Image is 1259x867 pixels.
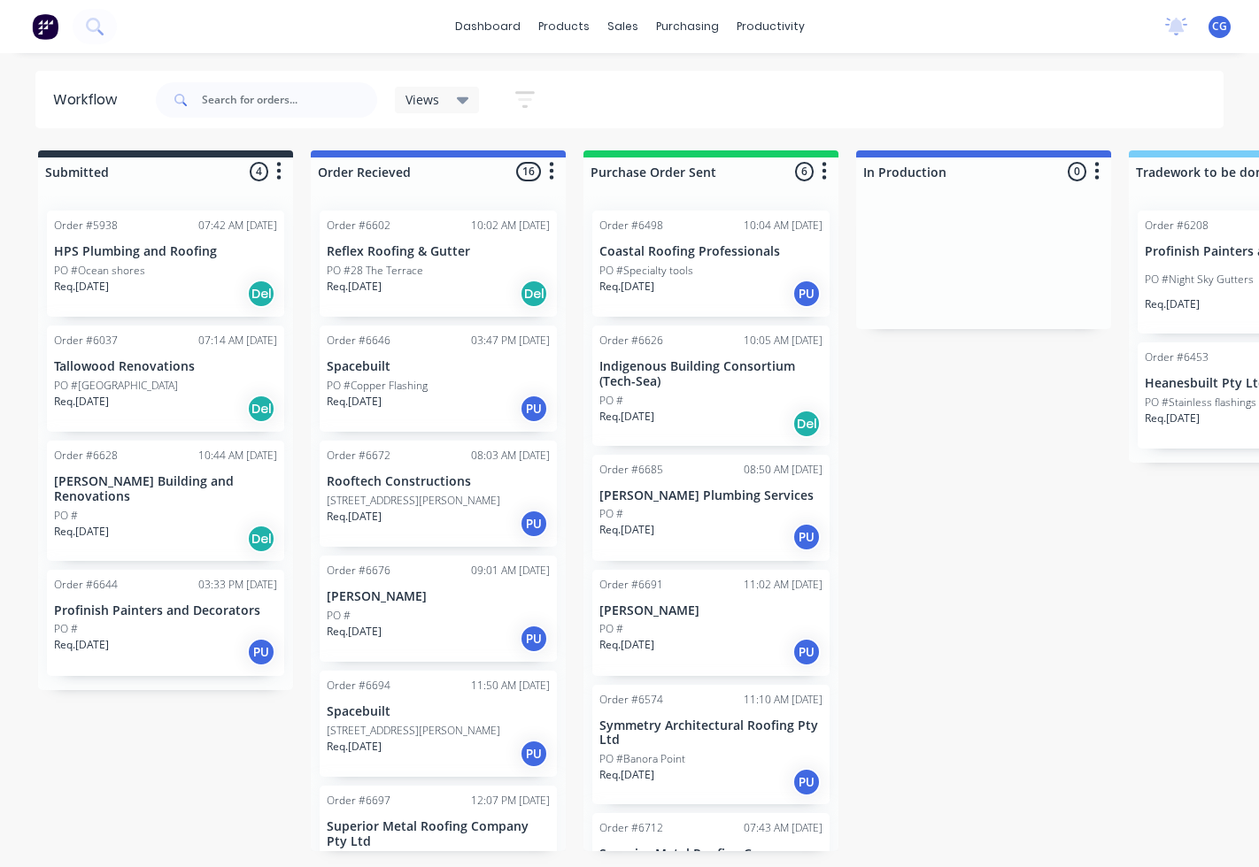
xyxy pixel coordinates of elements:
p: Req. [DATE] [327,279,382,295]
p: [STREET_ADDRESS][PERSON_NAME] [327,493,500,509]
p: Req. [DATE] [327,509,382,525]
div: 10:05 AM [DATE] [744,333,823,349]
p: PO # [327,608,351,624]
div: Order #603707:14 AM [DATE]Tallowood RenovationsPO #[GEOGRAPHIC_DATA]Req.[DATE]Del [47,326,284,432]
p: Rooftech Constructions [327,474,550,489]
p: PO #Stainless flashings [1145,395,1256,410]
div: Order #664403:33 PM [DATE]Profinish Painters and DecoratorsPO #Req.[DATE]PU [47,570,284,676]
div: purchasing [647,13,728,40]
div: 07:14 AM [DATE] [198,333,277,349]
div: Order #657411:10 AM [DATE]Symmetry Architectural Roofing Pty LtdPO #Banora PointReq.[DATE]PU [592,685,830,805]
div: productivity [728,13,814,40]
div: Order #6208 [1145,218,1209,234]
div: 11:10 AM [DATE] [744,692,823,708]
div: Order #6574 [599,692,663,708]
div: Order #649810:04 AM [DATE]Coastal Roofing ProfessionalsPO #Specialty toolsReq.[DATE]PU [592,211,830,317]
div: Order #6453 [1145,349,1209,365]
p: Req. [DATE] [599,409,654,425]
div: products [529,13,599,40]
div: PU [520,510,548,538]
div: Del [247,395,275,423]
input: Search for orders... [202,82,377,118]
p: PO # [599,506,623,522]
div: 12:07 PM [DATE] [471,793,550,809]
p: Req. [DATE] [54,394,109,410]
p: PO #Copper Flashing [327,378,428,394]
p: Req. [DATE] [327,394,382,410]
div: 08:50 AM [DATE] [744,462,823,478]
div: 10:04 AM [DATE] [744,218,823,234]
div: Order #667208:03 AM [DATE]Rooftech Constructions[STREET_ADDRESS][PERSON_NAME]Req.[DATE]PU [320,441,557,547]
p: Req. [DATE] [54,524,109,540]
p: [PERSON_NAME] [599,603,823,618]
div: Order #5938 [54,218,118,234]
p: PO #28 The Terrace [327,263,423,279]
div: Order #593807:42 AM [DATE]HPS Plumbing and RoofingPO #Ocean shoresReq.[DATE]Del [47,211,284,317]
p: Req. [DATE] [599,522,654,538]
p: Profinish Painters and Decorators [54,603,277,618]
div: 07:42 AM [DATE] [198,218,277,234]
div: Order #669411:50 AM [DATE]Spacebuilt[STREET_ADDRESS][PERSON_NAME]Req.[DATE]PU [320,671,557,777]
div: Order #6602 [327,218,390,234]
p: PO #Night Sky Gutters [1145,272,1254,288]
p: PO # [54,621,78,637]
p: [PERSON_NAME] Plumbing Services [599,488,823,503]
div: PU [792,638,821,666]
div: PU [520,740,548,768]
div: PU [247,638,275,666]
p: Spacebuilt [327,704,550,719]
div: Order #6672 [327,448,390,464]
p: PO # [599,621,623,637]
p: Tallowood Renovations [54,359,277,374]
p: [PERSON_NAME] [327,589,550,604]
div: Order #662810:44 AM [DATE][PERSON_NAME] Building and RenovationsPO #Req.[DATE]Del [47,441,284,561]
div: 11:50 AM [DATE] [471,678,550,694]
div: Order #6691 [599,577,663,593]
div: PU [520,395,548,423]
div: Order #6697 [327,793,390,809]
div: Order #6694 [327,678,390,694]
div: PU [792,280,821,308]
p: PO # [54,508,78,524]
div: 10:44 AM [DATE] [198,448,277,464]
div: Order #6644 [54,577,118,593]
p: PO # [599,393,623,409]
div: Order #6626 [599,333,663,349]
p: Spacebuilt [327,359,550,374]
div: 11:02 AM [DATE] [744,577,823,593]
p: PO #Specialty tools [599,263,693,279]
div: Order #660210:02 AM [DATE]Reflex Roofing & GutterPO #28 The TerraceReq.[DATE]Del [320,211,557,317]
p: Reflex Roofing & Gutter [327,244,550,259]
div: Order #6628 [54,448,118,464]
div: Order #6498 [599,218,663,234]
p: Req. [DATE] [327,739,382,755]
div: Del [247,525,275,553]
div: Order #6712 [599,820,663,836]
p: PO #Ocean shores [54,263,145,279]
p: Superior Metal Roofing Company Pty Ltd [327,819,550,849]
div: PU [792,523,821,551]
p: Coastal Roofing Professionals [599,244,823,259]
p: Req. [DATE] [327,624,382,640]
div: 07:43 AM [DATE] [744,820,823,836]
p: HPS Plumbing and Roofing [54,244,277,259]
div: 10:02 AM [DATE] [471,218,550,234]
p: Req. [DATE] [54,279,109,295]
img: Factory [32,13,58,40]
div: PU [792,768,821,796]
div: Order #6685 [599,462,663,478]
div: Order #669111:02 AM [DATE][PERSON_NAME]PO #Req.[DATE]PU [592,570,830,676]
div: Order #662610:05 AM [DATE]Indigenous Building Consortium (Tech-Sea)PO #Req.[DATE]Del [592,326,830,446]
div: Order #6676 [327,563,390,579]
div: Del [792,410,821,438]
p: Symmetry Architectural Roofing Pty Ltd [599,718,823,748]
div: Order #668508:50 AM [DATE][PERSON_NAME] Plumbing ServicesPO #Req.[DATE]PU [592,455,830,561]
p: PO #[GEOGRAPHIC_DATA] [54,378,178,394]
p: Req. [DATE] [1145,410,1200,426]
div: Del [520,280,548,308]
p: PO #Banora Point [599,751,685,767]
div: Order #664603:47 PM [DATE]SpacebuiltPO #Copper FlashingReq.[DATE]PU [320,326,557,432]
p: Req. [DATE] [599,767,654,783]
span: CG [1212,19,1227,35]
p: Req. [DATE] [54,637,109,653]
